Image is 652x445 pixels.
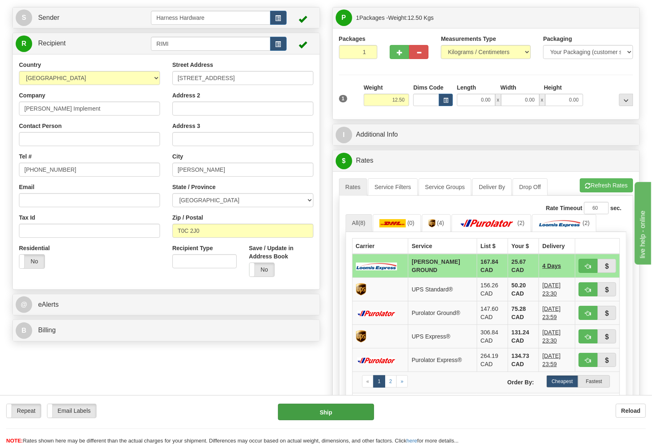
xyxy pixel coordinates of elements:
[633,180,651,265] iframe: chat widget
[19,183,34,191] label: Email
[38,327,56,334] span: Billing
[151,37,270,51] input: Recipient Id
[356,14,360,21] span: 1
[408,325,477,348] td: UPS Express®
[408,278,477,301] td: UPS Standard®
[539,94,545,106] span: x
[508,348,539,372] td: 134.73 CAD
[542,352,572,368] span: 1 Day
[19,91,45,99] label: Company
[578,375,610,388] label: Fastest
[580,178,633,192] button: Refresh Rates
[542,262,561,270] span: 4 Days
[539,219,581,227] img: Loomis Express
[477,278,508,301] td: 156.26 CAD
[542,328,572,345] span: 1 Day
[508,278,539,301] td: 50.20 CAD
[339,35,366,43] label: Packages
[16,296,32,313] span: @
[38,14,59,21] span: Sender
[16,9,32,26] span: S
[477,254,508,278] td: 167.84 CAD
[424,14,434,21] span: Kgs
[336,126,637,143] a: IAdditional Info
[407,438,417,444] a: here
[16,296,317,313] a: @ eAlerts
[542,305,572,321] span: 4 Days
[621,407,640,414] b: Reload
[616,404,646,418] button: Reload
[172,122,200,130] label: Address 3
[356,310,397,316] img: Purolator
[477,348,508,372] td: 264.19 CAD
[356,262,397,270] img: Loomis Express
[250,263,275,276] label: No
[477,301,508,325] td: 147.60 CAD
[401,379,404,384] span: »
[336,153,352,169] span: $
[508,254,539,278] td: 25.67 CAD
[373,375,385,388] a: 1
[356,9,434,26] span: Packages -
[513,178,548,196] a: Drop Off
[543,35,572,43] label: Packaging
[172,244,213,252] label: Recipient Type
[7,404,41,417] label: Repeat
[151,11,270,25] input: Sender Id
[6,5,76,15] div: live help - online
[16,35,136,52] a: R Recipient
[249,244,313,260] label: Save / Update in Address Book
[508,301,539,325] td: 75.28 CAD
[408,348,477,372] td: Purolator Express®
[16,322,317,339] a: B Billing
[172,71,313,85] input: Enter a location
[16,322,32,339] span: B
[6,438,23,444] span: NOTE:
[539,239,575,254] th: Delivery
[408,254,477,278] td: [PERSON_NAME] GROUND
[546,204,582,212] label: Rate Timeout
[358,220,365,226] span: (8)
[428,219,435,227] img: UPS
[19,244,50,252] label: Residential
[407,220,414,226] span: (0)
[477,325,508,348] td: 306.84 CAD
[419,178,471,196] a: Service Groups
[339,178,367,196] a: Rates
[546,375,578,388] label: Cheapest
[362,375,374,388] a: Previous
[500,83,516,92] label: Width
[583,220,590,226] span: (2)
[441,35,496,43] label: Measurements Type
[336,9,637,26] a: P 1Packages -Weight:12.50 Kgs
[508,325,539,348] td: 131.24 CAD
[368,178,418,196] a: Service Filters
[356,330,366,343] img: UPS
[388,14,433,21] span: Weight:
[19,255,45,268] label: No
[379,219,406,227] img: DHL
[19,61,41,69] label: Country
[336,152,637,169] a: $Rates
[172,152,183,161] label: City
[458,219,516,227] img: Purolator
[367,379,370,384] span: «
[508,239,539,254] th: Your $
[542,281,572,298] span: 4 Days
[457,83,476,92] label: Length
[336,9,352,26] span: P
[16,9,151,26] a: S Sender
[413,83,443,92] label: Dims Code
[408,301,477,325] td: Purolator Ground®
[364,83,383,92] label: Weight
[172,213,203,222] label: Zip / Postal
[396,375,408,388] a: Next
[408,14,422,21] span: 12.50
[472,178,512,196] a: Deliver By
[385,375,397,388] a: 2
[339,95,348,102] span: 1
[356,283,366,296] img: UPS
[19,213,35,222] label: Tax Id
[38,301,59,308] span: eAlerts
[477,239,508,254] th: List $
